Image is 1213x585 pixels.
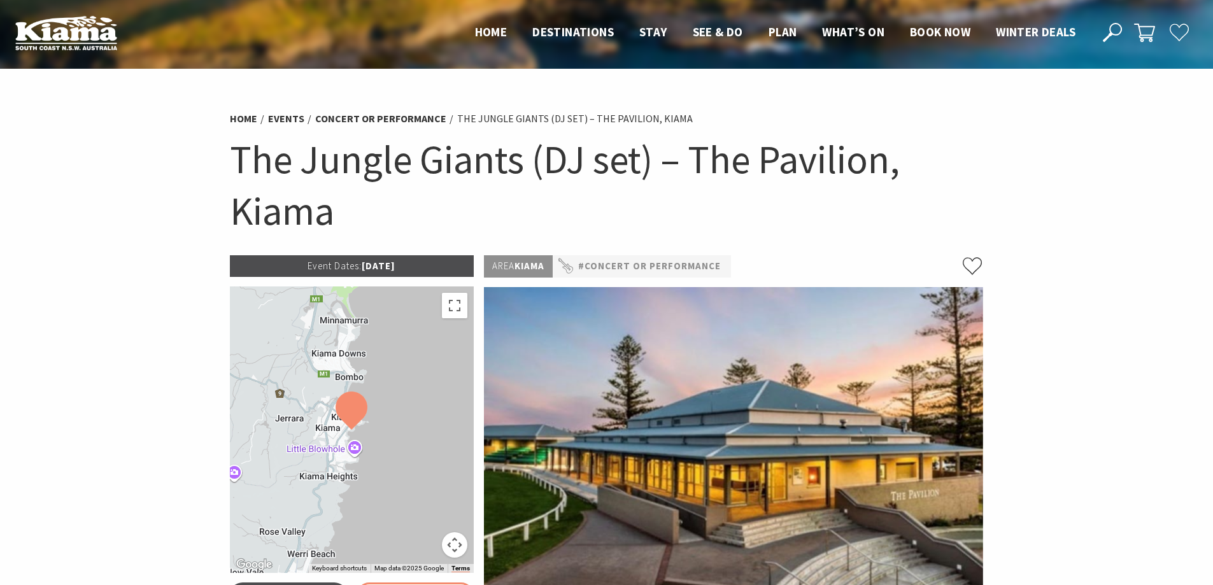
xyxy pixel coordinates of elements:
span: Stay [639,24,667,39]
p: Kiama [484,255,553,278]
span: Destinations [532,24,614,39]
h1: The Jungle Giants (DJ set) – The Pavilion, Kiama [230,134,984,236]
li: The Jungle Giants (DJ set) – The Pavilion, Kiama [457,111,693,127]
nav: Main Menu [462,22,1088,43]
span: See & Do [693,24,743,39]
img: Kiama Logo [15,15,117,50]
span: What’s On [822,24,884,39]
a: Terms (opens in new tab) [451,565,470,572]
span: Event Dates: [308,260,362,272]
a: Home [230,112,257,125]
a: Concert or Performance [315,112,446,125]
a: Events [268,112,304,125]
button: Map camera controls [442,532,467,558]
span: Home [475,24,507,39]
button: Keyboard shortcuts [312,564,367,573]
a: #Concert or Performance [578,258,721,274]
span: Plan [769,24,797,39]
span: Winter Deals [996,24,1075,39]
span: Area [492,260,514,272]
span: Map data ©2025 Google [374,565,444,572]
button: Toggle fullscreen view [442,293,467,318]
img: Google [233,556,275,573]
a: Open this area in Google Maps (opens a new window) [233,556,275,573]
span: Book now [910,24,970,39]
p: [DATE] [230,255,474,277]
